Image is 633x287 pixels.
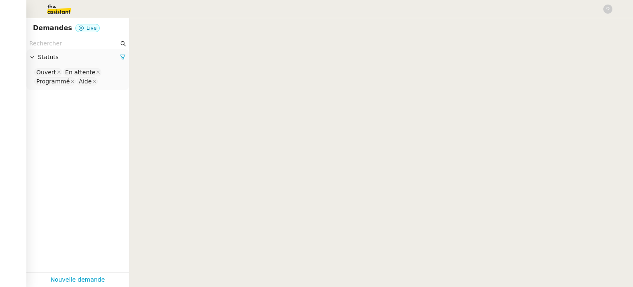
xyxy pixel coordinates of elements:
[38,52,120,62] span: Statuts
[33,22,72,34] nz-page-header-title: Demandes
[63,68,101,76] nz-select-item: En attente
[65,69,95,76] div: En attente
[26,49,129,65] div: Statuts
[51,275,105,285] a: Nouvelle demande
[29,39,119,48] input: Rechercher
[77,77,98,85] nz-select-item: Aide
[87,25,97,31] span: Live
[34,68,62,76] nz-select-item: Ouvert
[34,77,76,85] nz-select-item: Programmé
[36,69,56,76] div: Ouvert
[79,78,91,85] div: Aide
[36,78,70,85] div: Programmé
